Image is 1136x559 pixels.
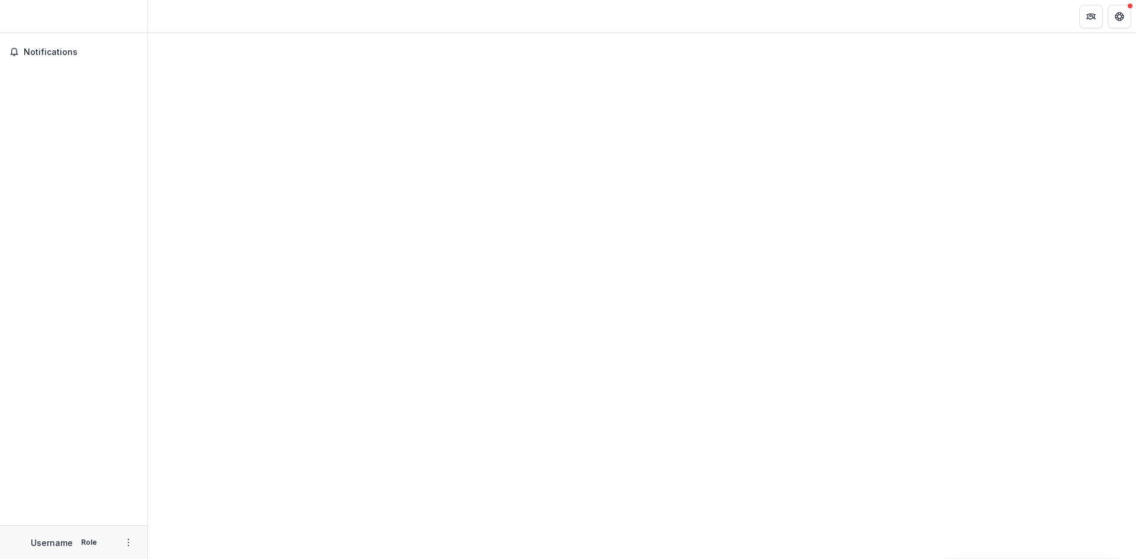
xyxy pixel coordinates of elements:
[31,537,73,549] p: Username
[78,537,101,548] p: Role
[5,43,143,62] button: Notifications
[24,47,138,57] span: Notifications
[1079,5,1103,28] button: Partners
[1108,5,1131,28] button: Get Help
[121,535,135,550] button: More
